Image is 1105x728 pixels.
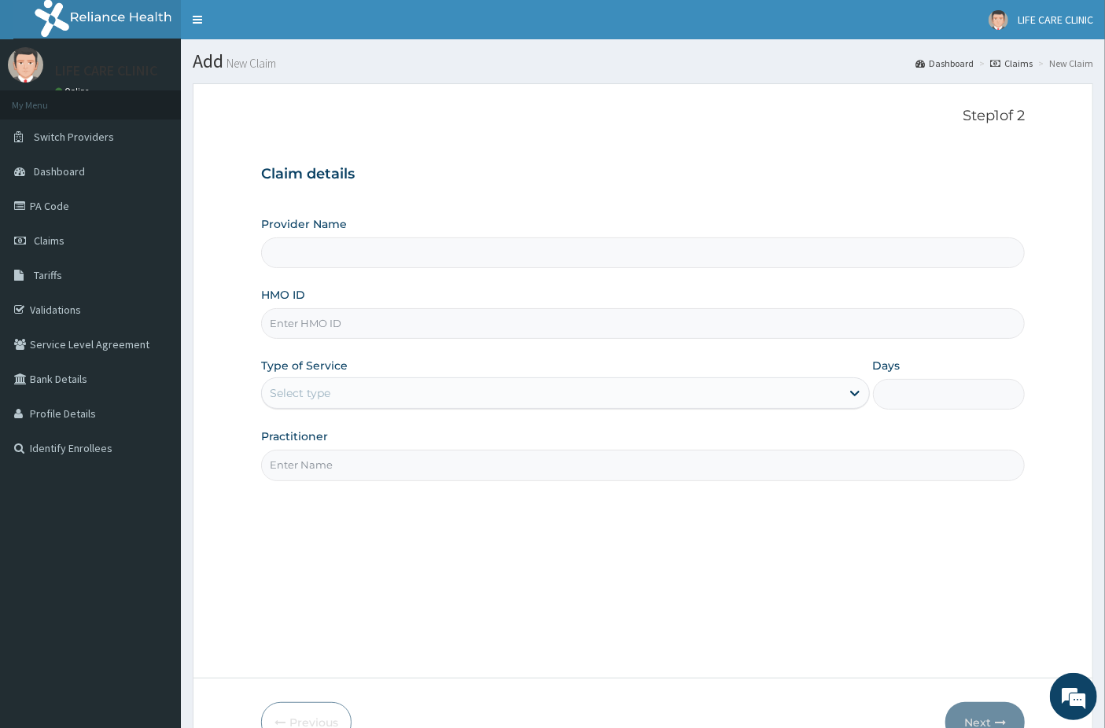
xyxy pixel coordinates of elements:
span: Tariffs [34,268,62,282]
label: HMO ID [261,287,305,303]
label: Practitioner [261,428,328,444]
p: Step 1 of 2 [261,108,1026,125]
label: Type of Service [261,358,348,373]
a: Dashboard [915,57,974,70]
input: Enter Name [261,450,1026,480]
li: New Claim [1034,57,1093,70]
img: User Image [989,10,1008,30]
img: User Image [8,47,43,83]
small: New Claim [223,57,276,69]
div: Select type [270,385,330,401]
p: LIFE CARE CLINIC [55,64,157,78]
a: Claims [990,57,1033,70]
label: Days [873,358,901,373]
h1: Add [193,51,1093,72]
a: Online [55,86,93,97]
span: Switch Providers [34,130,114,144]
h3: Claim details [261,166,1026,183]
span: LIFE CARE CLINIC [1018,13,1093,27]
span: Dashboard [34,164,85,178]
label: Provider Name [261,216,347,232]
input: Enter HMO ID [261,308,1026,339]
span: Claims [34,233,64,248]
